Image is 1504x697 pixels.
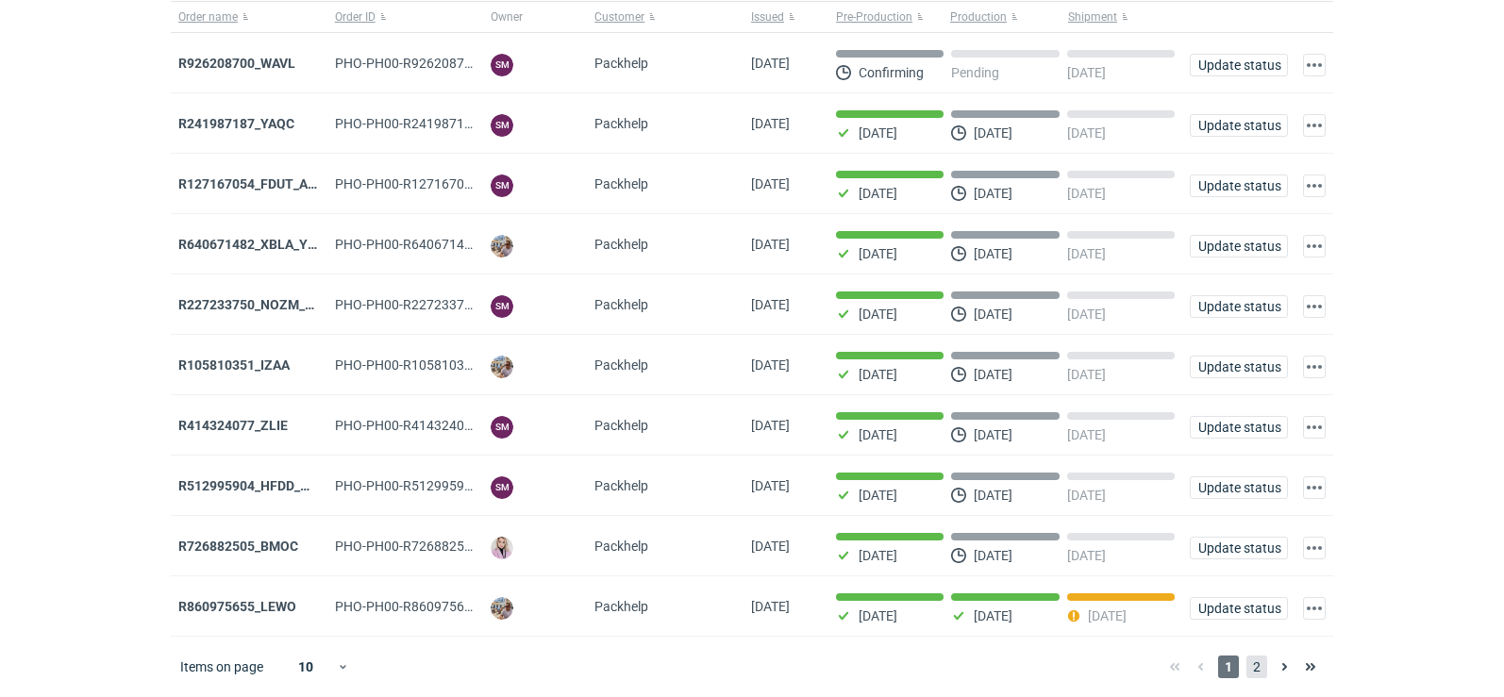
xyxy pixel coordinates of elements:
[751,539,790,554] span: 25/08/2025
[491,597,513,620] img: Michał Palasek
[974,608,1012,623] p: [DATE]
[1246,656,1267,678] span: 2
[859,186,897,201] p: [DATE]
[1198,541,1279,555] span: Update status
[335,599,521,614] span: PHO-PH00-R860975655_LEWO
[594,418,648,433] span: Packhelp
[594,237,648,252] span: Packhelp
[1067,488,1106,503] p: [DATE]
[335,237,676,252] span: PHO-PH00-R640671482_XBLA_YSXL_LGDV_BUVN_WVLV
[594,539,648,554] span: Packhelp
[1198,240,1279,253] span: Update status
[974,488,1012,503] p: [DATE]
[1303,174,1326,197] button: Actions
[178,297,321,312] a: R227233750_NOZM_V1
[1198,602,1279,615] span: Update status
[180,657,263,676] span: Items on page
[1190,174,1288,197] button: Update status
[1067,186,1106,201] p: [DATE]
[751,176,790,191] span: 09/09/2025
[859,608,897,623] p: [DATE]
[751,56,790,71] span: 11/09/2025
[859,427,897,442] p: [DATE]
[1218,656,1239,678] span: 1
[974,186,1012,201] p: [DATE]
[1064,2,1182,32] button: Shipment
[1068,9,1117,25] span: Shipment
[178,56,295,71] a: R926208700_WAVL
[946,2,1064,32] button: Production
[335,539,523,554] span: PHO-PH00-R726882505_BMOC
[178,176,332,191] a: R127167054_FDUT_ACTL
[1190,295,1288,318] button: Update status
[335,116,518,131] span: PHO-PH00-R241987187_YAQC
[1198,481,1279,494] span: Update status
[836,9,912,25] span: Pre-Production
[1067,367,1106,382] p: [DATE]
[1067,246,1106,261] p: [DATE]
[178,539,298,554] a: R726882505_BMOC
[491,356,513,378] img: Michał Palasek
[491,114,513,137] figcaption: SM
[1303,114,1326,137] button: Actions
[594,9,644,25] span: Customer
[178,599,296,614] a: R860975655_LEWO
[335,418,511,433] span: PHO-PH00-R414324077_ZLIE
[491,295,513,318] figcaption: SM
[1198,300,1279,313] span: Update status
[974,246,1012,261] p: [DATE]
[1190,537,1288,559] button: Update status
[859,488,897,503] p: [DATE]
[335,176,555,191] span: PHO-PH00-R127167054_FDUT_ACTL
[491,476,513,499] figcaption: SM
[859,65,924,80] p: Confirming
[335,478,563,493] span: PHO-PH00-R512995904_HFDD_MOOR
[587,2,744,32] button: Customer
[1190,235,1288,257] button: Update status
[974,367,1012,382] p: [DATE]
[950,9,1007,25] span: Production
[828,2,946,32] button: Pre-Production
[178,478,339,493] a: R512995904_HFDD_MOOR
[1303,416,1326,439] button: Actions
[859,246,897,261] p: [DATE]
[1190,114,1288,137] button: Update status
[335,297,544,312] span: PHO-PH00-R227233750_NOZM_V1
[1067,125,1106,141] p: [DATE]
[178,9,238,25] span: Order name
[751,478,790,493] span: 25/08/2025
[1303,295,1326,318] button: Actions
[859,548,897,563] p: [DATE]
[751,9,784,25] span: Issued
[491,235,513,257] img: Michał Palasek
[1088,608,1127,623] p: [DATE]
[335,56,520,71] span: PHO-PH00-R926208700_WAVL
[178,418,288,433] a: R414324077_ZLIE
[1190,416,1288,439] button: Update status
[1303,537,1326,559] button: Actions
[335,9,376,25] span: Order ID
[1067,307,1106,322] p: [DATE]
[1198,360,1279,373] span: Update status
[1198,119,1279,132] span: Update status
[594,599,648,614] span: Packhelp
[951,65,999,80] p: Pending
[974,125,1012,141] p: [DATE]
[751,599,790,614] span: 22/08/2025
[178,357,290,373] strong: R105810351_IZAA
[594,116,648,131] span: Packhelp
[1190,476,1288,499] button: Update status
[491,174,513,197] figcaption: SM
[178,116,294,131] a: R241987187_YAQC
[594,357,648,373] span: Packhelp
[1198,58,1279,72] span: Update status
[594,176,648,191] span: Packhelp
[178,237,453,252] a: R640671482_XBLA_YSXL_LGDV_BUVN_WVLV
